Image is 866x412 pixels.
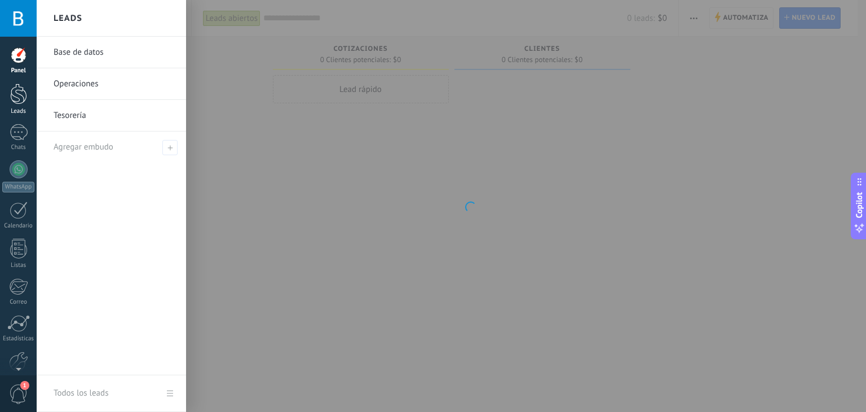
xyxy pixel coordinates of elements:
div: Panel [2,67,35,74]
div: Leads [2,108,35,115]
div: Chats [2,144,35,151]
div: WhatsApp [2,182,34,192]
span: Agregar embudo [162,140,178,155]
a: Operaciones [54,68,175,100]
span: Agregar embudo [54,142,113,152]
div: Estadísticas [2,335,35,343]
div: Calendario [2,222,35,230]
span: 1 [20,381,29,390]
div: Listas [2,262,35,269]
a: Todos los leads [37,375,186,412]
div: Todos los leads [54,378,108,409]
span: Copilot [854,192,865,218]
div: Correo [2,299,35,306]
h2: Leads [54,1,82,36]
a: Base de datos [54,37,175,68]
a: Tesorería [54,100,175,132]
